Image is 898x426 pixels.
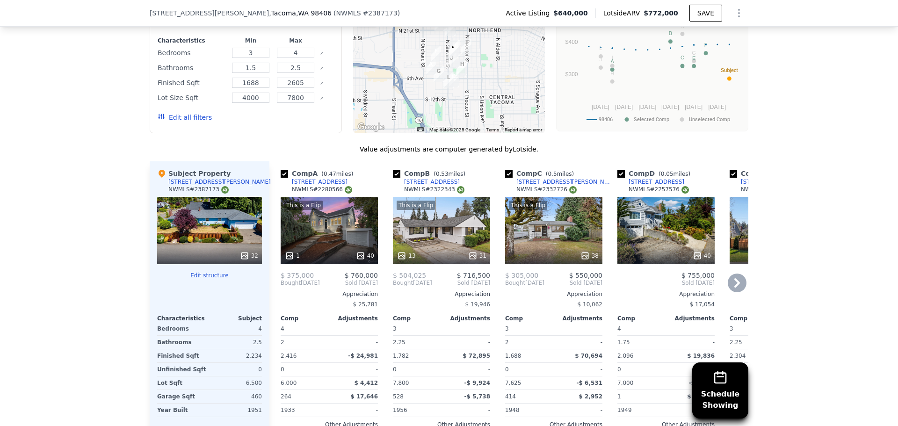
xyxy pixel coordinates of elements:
div: [STREET_ADDRESS] [292,178,348,186]
span: ( miles) [542,171,578,177]
text: K [681,23,684,29]
text: I [612,55,613,60]
span: 1,782 [393,353,409,359]
span: -$ 4,001 [689,380,715,386]
div: - [556,336,602,349]
span: 1,688 [505,353,521,359]
span: 0.05 [661,171,673,177]
span: -$ 6,531 [577,380,602,386]
a: [STREET_ADDRESS][PERSON_NAME] [505,178,614,186]
text: G [692,50,696,56]
button: Keyboard shortcuts [417,127,424,131]
span: $640,000 [553,8,588,18]
div: This is a Flip [397,201,435,210]
button: Clear [320,96,324,100]
div: ( ) [333,8,400,18]
span: 7,800 [393,380,409,386]
span: NWMLS [336,9,361,17]
div: - [443,322,490,335]
div: Finished Sqft [157,349,208,362]
div: 2 [281,336,327,349]
text: [DATE] [638,104,656,110]
img: NWMLS Logo [681,186,689,194]
div: - [443,336,490,349]
span: $ 375,000 [281,272,314,279]
span: 528 [393,393,404,400]
div: 0 [211,363,262,376]
span: $ 10,062 [578,301,602,308]
div: 6,500 [211,376,262,390]
span: $ 305,000 [505,272,538,279]
div: [DATE] [505,279,544,287]
div: 1011 N Mullen St [431,46,441,62]
div: Adjustments [442,315,490,322]
div: NWMLS # 2257576 [629,186,689,194]
span: 0.53 [436,171,449,177]
div: 2,234 [211,349,262,362]
div: 1951 [211,404,262,417]
div: - [331,336,378,349]
text: L [599,45,602,51]
span: [STREET_ADDRESS][PERSON_NAME] [150,8,269,18]
div: [DATE] [281,279,320,287]
div: 2.25 [730,336,776,349]
svg: A chart. [562,12,742,129]
div: Comp [730,315,778,322]
div: Appreciation [281,290,378,298]
div: 4003 N 7th St [457,59,467,75]
span: $772,000 [644,9,678,17]
span: $ 17,054 [690,301,715,308]
span: 414 [505,393,516,400]
div: 4529 S 7th St [434,66,444,82]
span: ( miles) [430,171,469,177]
span: $ 19,946 [465,301,490,308]
span: Lotside ARV [603,8,644,18]
div: 4328 S 8th St [443,72,454,88]
a: [STREET_ADDRESS] [617,178,684,186]
text: [DATE] [685,104,702,110]
span: 2,416 [281,353,297,359]
span: $ 2,952 [579,393,602,400]
span: -$ 5,738 [464,393,490,400]
div: 1218 N Proctor St [461,39,471,55]
div: Comp [281,315,329,322]
span: ( miles) [655,171,694,177]
text: Subject [721,67,738,73]
div: - [331,322,378,335]
span: 264 [281,393,291,400]
div: Comp E [730,169,805,178]
div: Unfinished Sqft [157,363,208,376]
text: [DATE] [661,104,679,110]
span: Sold [DATE] [432,279,490,287]
div: Comp [393,315,442,322]
span: # 2387173 [363,9,398,17]
button: Edit structure [157,272,262,279]
span: 4 [617,325,621,332]
span: Active Listing [506,8,553,18]
div: Year Built [157,404,208,417]
span: $ 19,836 [687,353,715,359]
span: 0 [281,366,284,373]
div: [STREET_ADDRESS] [629,178,684,186]
div: 1.75 [617,336,664,349]
span: 2,096 [617,353,633,359]
div: NWMLS # 2364642 [741,186,801,194]
div: Characteristics [158,37,226,44]
div: 1948 [505,404,552,417]
div: Lot Sqft [157,376,208,390]
div: - [668,363,715,376]
div: 40 [693,251,711,260]
div: This is a Flip [509,201,547,210]
div: Bathrooms [158,61,226,74]
span: -$ 9,924 [464,380,490,386]
img: NWMLS Logo [457,186,464,194]
span: 0 [505,366,509,373]
text: F [704,42,708,48]
div: - [668,336,715,349]
span: 4 [281,325,284,332]
span: Sold [DATE] [544,279,602,287]
div: 1956 [393,404,440,417]
div: - [443,404,490,417]
div: Adjustments [554,315,602,322]
span: $ 755,000 [681,272,715,279]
